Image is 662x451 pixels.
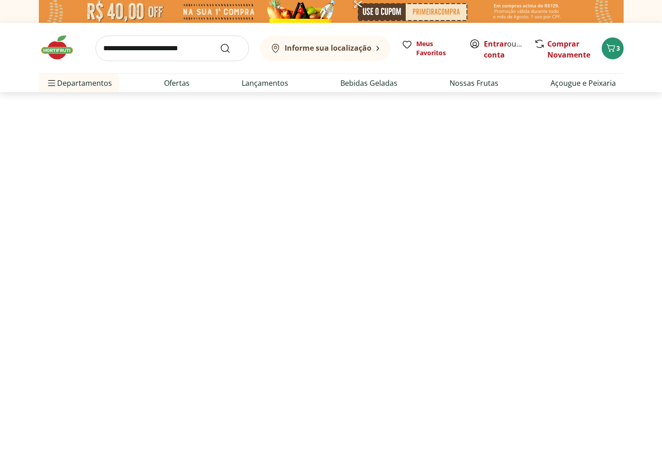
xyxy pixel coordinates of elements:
button: Informe sua localização [260,36,391,61]
button: Carrinho [602,37,624,59]
a: Entrar [484,39,507,49]
input: search [95,36,249,61]
span: ou [484,38,524,60]
span: Meus Favoritos [416,39,458,58]
span: 3 [616,44,620,52]
button: Menu [46,72,57,94]
a: Comprar Novamente [547,39,590,60]
span: Departamentos [46,72,112,94]
a: Meus Favoritos [402,39,458,58]
a: Nossas Frutas [450,78,498,89]
img: Hortifruti [39,34,85,61]
b: Informe sua localização [285,43,371,53]
a: Ofertas [164,78,190,89]
a: Criar conta [484,39,534,60]
a: Bebidas Geladas [340,78,397,89]
button: Submit Search [220,43,242,54]
a: Açougue e Peixaria [551,78,616,89]
a: Lançamentos [242,78,288,89]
